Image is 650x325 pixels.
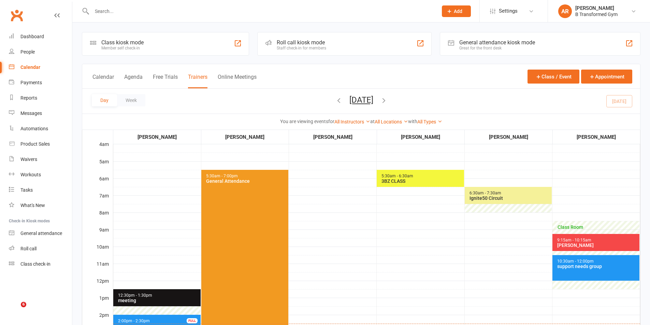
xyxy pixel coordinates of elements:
strong: at [370,119,375,124]
div: General attendance kiosk mode [459,39,535,46]
button: Class / Event [528,70,579,84]
div: 12pm [82,277,113,294]
div: [PERSON_NAME] [557,242,638,248]
div: Roll call kiosk mode [277,39,326,46]
div: 6am [82,175,113,192]
a: Workouts [9,167,72,182]
button: [DATE] [349,95,373,105]
div: AR [558,4,572,18]
a: All Locations [375,119,408,124]
div: [PERSON_NAME] [202,133,289,141]
span: 5:30am - 7:00pm [206,174,238,178]
a: Tasks [9,182,72,198]
div: Messages [20,110,42,116]
button: Free Trials [153,74,178,88]
a: All Instructors [334,119,370,124]
div: Emm Perkins's availability: 8:30am - 12:30pm [552,221,639,289]
a: What's New [9,198,72,213]
div: [PERSON_NAME] [114,133,201,141]
a: Waivers [9,152,72,167]
div: People [20,49,35,55]
div: [PERSON_NAME] [289,133,376,141]
button: Agenda [124,74,143,88]
span: 5:30am - 6:30am [381,174,414,178]
button: Online Meetings [218,74,257,88]
a: Roll call [9,241,72,256]
div: [PERSON_NAME] [465,133,552,141]
div: Automations [20,126,48,131]
div: B Transformed Gym [575,11,618,17]
div: 9am [82,226,113,243]
a: Class kiosk mode [9,256,72,272]
button: Day [92,94,117,106]
div: Ignite50 Circuit [469,195,550,201]
div: Dashboard [20,34,44,39]
strong: for [328,119,334,124]
div: [PERSON_NAME] [553,133,640,141]
div: 10am [82,243,113,260]
a: All Types [417,119,442,124]
button: Week [117,94,145,106]
div: Great for the front desk [459,46,535,50]
a: Automations [9,121,72,136]
a: Dashboard [9,29,72,44]
div: What's New [20,203,45,208]
div: Class kiosk mode [101,39,144,46]
div: Workouts [20,172,41,177]
strong: You are viewing events [280,119,328,124]
div: General Attendance [206,178,287,184]
div: 11am [82,260,113,277]
span: 6 [21,302,26,307]
span: Add [454,9,462,14]
div: Staff check-in for members [277,46,326,50]
div: Calendar [20,64,40,70]
span: 9:15am - 10:15am [557,238,592,242]
a: General attendance kiosk mode [9,226,72,241]
button: Calendar [92,74,114,88]
div: meeting [118,298,199,303]
div: Reports [20,95,37,101]
a: Product Sales [9,136,72,152]
input: Search... [90,6,433,16]
div: [PERSON_NAME] [377,133,464,141]
div: 3BZ CLASS [381,178,462,184]
span: 12:30pm - 1:30pm [118,293,153,298]
iframe: Intercom live chat [7,302,23,318]
div: Payments [20,80,42,85]
span: 10:30am - 12:00pm [557,259,594,264]
span: 6:30am - 7:30am [469,191,502,195]
div: support needs group [557,264,638,269]
button: Appointment [581,70,632,84]
div: Product Sales [20,141,50,147]
div: Tasks [20,187,33,193]
a: Messages [9,106,72,121]
span: Class Room [557,224,638,230]
a: Calendar [9,60,72,75]
a: Clubworx [8,7,25,24]
div: Waivers [20,157,37,162]
a: People [9,44,72,60]
div: Class check-in [20,261,50,267]
button: Add [442,5,471,17]
div: 4am [82,141,113,158]
a: Payments [9,75,72,90]
div: 1pm [82,294,113,311]
span: 2:00pm - 2:30pm [118,319,150,323]
span: Settings [499,3,518,19]
div: General attendance [20,231,62,236]
div: 8am [82,209,113,226]
div: [PERSON_NAME] [575,5,618,11]
strong: with [408,119,417,124]
button: Trainers [188,74,207,88]
div: Roll call [20,246,37,251]
a: Reports [9,90,72,106]
div: Member self check-in [101,46,144,50]
div: FULL [187,318,198,323]
div: 5am [82,158,113,175]
div: 7am [82,192,113,209]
